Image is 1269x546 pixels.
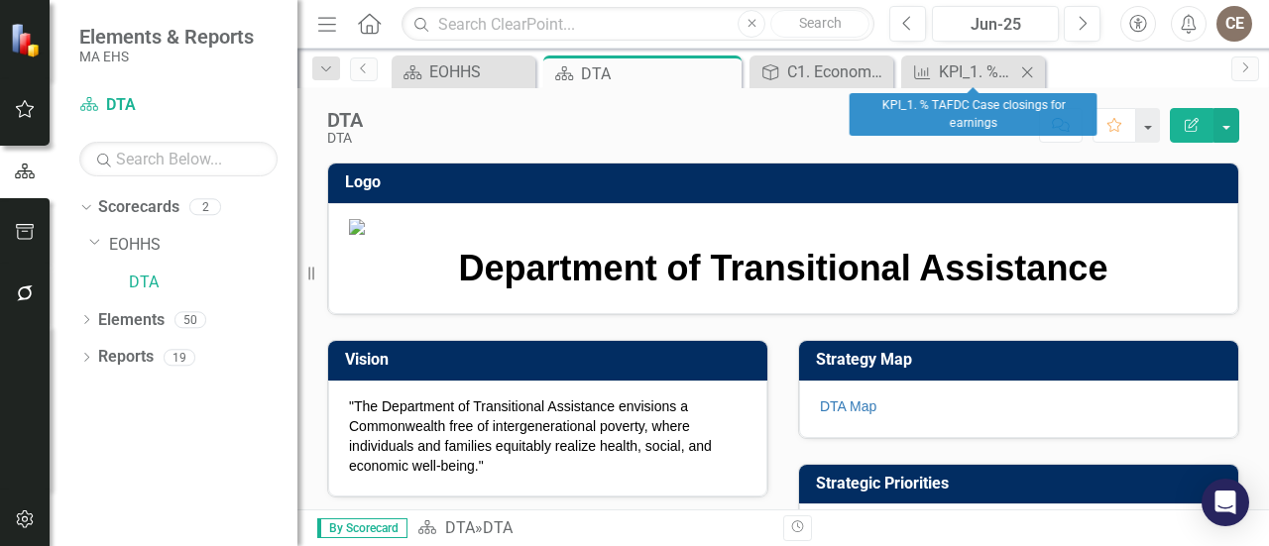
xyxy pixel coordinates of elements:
[445,518,475,537] a: DTA
[345,351,757,369] h3: Vision
[429,59,530,84] div: EOHHS
[98,309,165,332] a: Elements
[327,131,363,146] div: DTA
[79,49,254,64] small: MA EHS
[459,248,1108,288] strong: Department of Transitional Assistance
[1216,6,1252,42] button: CE
[109,234,297,257] a: EOHHS
[754,59,888,84] a: C1. Economic well-being and mobility
[816,475,1228,492] h3: Strategic Priorities
[397,59,530,84] a: EOHHS
[10,22,45,56] img: ClearPoint Strategy
[98,196,179,219] a: Scorecards
[787,59,888,84] div: C1. Economic well-being and mobility
[349,219,1217,235] img: Document.png
[1202,479,1249,526] div: Open Intercom Messenger
[939,13,1052,37] div: Jun-25
[174,311,206,328] div: 50
[345,173,1228,191] h3: Logo
[799,15,842,31] span: Search
[349,396,747,476] p: "The Department of Transitional Assistance envisions a Commonwealth free of intergenerational pov...
[98,346,154,369] a: Reports
[79,142,278,176] input: Search Below...
[317,518,407,538] span: By Scorecard
[906,59,1015,84] a: KPI_1. % TAFDC Case closings for earnings
[327,109,363,131] div: DTA
[79,94,278,117] a: DTA
[164,349,195,366] div: 19
[189,199,221,216] div: 2
[932,6,1059,42] button: Jun-25
[79,25,254,49] span: Elements & Reports
[770,10,869,38] button: Search
[129,272,297,294] a: DTA
[820,398,876,414] a: DTA Map
[402,7,874,42] input: Search ClearPoint...
[816,351,1228,369] h3: Strategy Map
[850,93,1097,136] div: KPI_1. % TAFDC Case closings for earnings
[483,518,513,537] div: DTA
[939,59,1015,84] div: KPI_1. % TAFDC Case closings for earnings
[581,61,737,86] div: DTA
[417,517,768,540] div: »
